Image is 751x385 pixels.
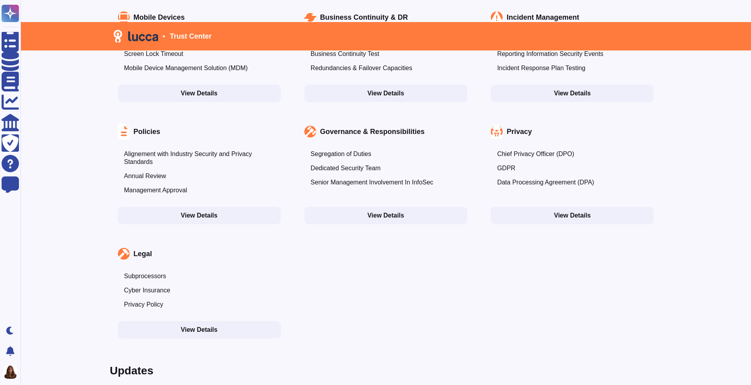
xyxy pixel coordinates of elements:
[110,365,153,376] div: Updates
[118,85,281,102] button: View Details
[497,150,574,158] div: Chief Privacy Officer (DPO)
[134,250,152,258] div: Legal
[163,33,165,40] span: •
[497,164,515,172] div: GDPR
[124,64,248,72] div: Mobile Device Management Solution (MDM)
[491,207,654,224] button: View Details
[124,186,187,194] div: Management Approval
[124,150,281,166] div: Alignement with Industry Security and Privacy Standards
[311,179,433,186] div: Senior Management Involvement In InfoSec
[2,363,23,380] button: user
[170,33,212,40] span: Trust Center
[491,85,654,102] button: View Details
[124,286,170,294] div: Cyber Insurance
[124,50,183,58] div: Screen Lock Timeout
[497,179,594,186] div: Data Processing Agreement (DPA)
[124,272,166,280] div: Subprocessors
[497,50,603,58] div: Reporting Information Security Events
[124,301,164,309] div: Privacy Policy
[311,150,371,158] div: Segregation of Duties
[118,321,281,339] button: View Details
[124,172,166,180] div: Annual Review
[118,207,281,224] button: View Details
[497,64,585,72] div: Incident Response Plan Testing
[311,50,379,58] div: Business Continuity Test
[311,64,412,72] div: Redundancies & Failover Capacities
[507,128,532,136] div: Privacy
[320,128,425,136] div: Governance & Responsibilities
[304,207,467,224] button: View Details
[110,28,158,44] img: Company Banner
[304,85,467,102] button: View Details
[3,365,17,379] img: user
[311,164,381,172] div: Dedicated Security Team
[134,128,160,136] div: Policies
